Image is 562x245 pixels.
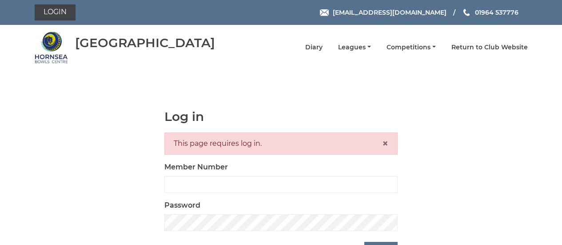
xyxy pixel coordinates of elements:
img: Email [320,9,329,16]
label: Member Number [164,162,228,173]
a: Leagues [338,43,371,52]
a: Phone us 01964 537776 [462,8,518,17]
img: Hornsea Bowls Centre [35,31,68,64]
span: 01964 537776 [475,8,518,16]
button: Close [382,138,388,149]
a: Diary [305,43,323,52]
label: Password [164,200,200,211]
a: Return to Club Website [451,43,528,52]
a: Email [EMAIL_ADDRESS][DOMAIN_NAME] [320,8,446,17]
img: Phone us [463,9,470,16]
a: Competitions [387,43,436,52]
span: × [382,137,388,150]
a: Login [35,4,76,20]
span: [EMAIL_ADDRESS][DOMAIN_NAME] [333,8,446,16]
div: This page requires log in. [164,133,398,155]
h1: Log in [164,110,398,124]
div: [GEOGRAPHIC_DATA] [75,36,215,50]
